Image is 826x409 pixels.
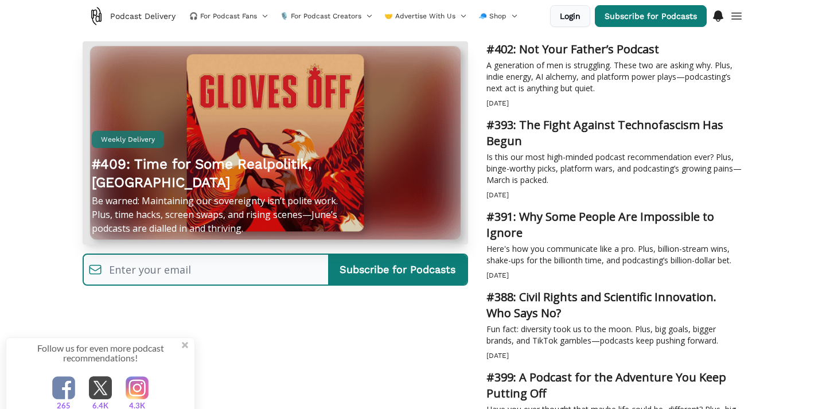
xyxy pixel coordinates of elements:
[486,352,509,360] time: [DATE]
[486,369,743,402] h2: #399: A Podcast for the Adventure You Keep Putting Off
[486,117,743,149] h2: #393: The Fight Against Technofascism Has Begun
[126,352,149,375] img: instagramlogo
[102,257,328,282] input: Enter your email
[486,209,743,241] h2: #391: Why Some People Are Impossible to Ignore
[37,318,164,338] span: Follow us for even more podcast recommendations!
[486,243,743,266] p: Here's how you communicate like a pro. Plus, billion-stream wins, shake-ups for the billionth tim...
[380,7,472,25] button: 🤝 Advertise With Us
[730,6,743,23] button: Menu
[92,155,349,192] h2: #409: Time for Some Realpolitik, [GEOGRAPHIC_DATA]
[486,151,743,186] p: Is this our most high-minded podcast recommendation ever? Plus, binge-worthy picks, platform wars...
[550,5,590,27] button: Login
[486,41,743,57] h2: #402: Not Your Father’s Podcast
[486,324,743,346] p: Fun fact: diversity took us to the moon. Plus, big goals, bigger brands, and TikTok gambles—podca...
[486,191,509,199] time: [DATE]
[280,11,361,21] span: 🎙️ For Podcast Creators
[595,5,707,27] a: Subscribe for Podcasts
[92,194,349,235] p: Be warned: Maintaining our sovereignty isn’t polite work. Plus, time hacks, screen swaps, and ris...
[57,376,71,386] span: 265
[89,352,112,375] img: twitterlogo
[189,11,257,21] span: 🎧 For Podcast Fans
[83,41,468,244] a: #409: Time for Some Realpolitik, CanadaWeekly Delivery#409: Time for Some Realpolitik, [GEOGRAPHI...
[486,289,743,321] h2: #388: Civil Rights and Scientific Innovation. Who Says No?
[486,271,509,279] time: [DATE]
[486,60,743,94] p: A generation of men is struggling. These two are asking why. Plus, indie energy, AI alchemy, and ...
[92,376,108,386] span: 6.4K
[486,41,743,94] a: #402: Not Your Father’s PodcastA generation of men is struggling. These two are asking why. Plus,...
[711,6,725,23] button: Menu
[52,352,75,375] img: facebooklogo
[328,255,467,285] input: Subscribe for Podcasts
[486,117,743,186] a: #393: The Fight Against Technofascism Has BegunIs this our most high-minded podcast recommendatio...
[486,209,743,266] a: #391: Why Some People Are Impossible to IgnoreHere's how you communicate like a pro. Plus, billio...
[486,289,743,346] a: #388: Civil Rights and Scientific Innovation. Who Says No?Fun fact: diversity took us to the moon...
[185,7,273,25] button: 🎧 For Podcast Fans
[486,99,509,107] time: [DATE]
[275,7,377,25] button: 🎙️ For Podcast Creators
[101,135,155,146] span: Weekly Delivery
[384,11,455,21] span: 🤝 Advertise With Us
[87,391,123,399] a: ProveSource
[83,5,180,28] a: Podcast Delivery logoPodcast Delivery
[478,11,506,21] span: 🧢 Shop
[87,7,106,25] img: Podcast Delivery logo
[110,10,176,22] span: Podcast Delivery
[474,7,523,25] button: 🧢 Shop
[129,376,145,386] span: 4.3K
